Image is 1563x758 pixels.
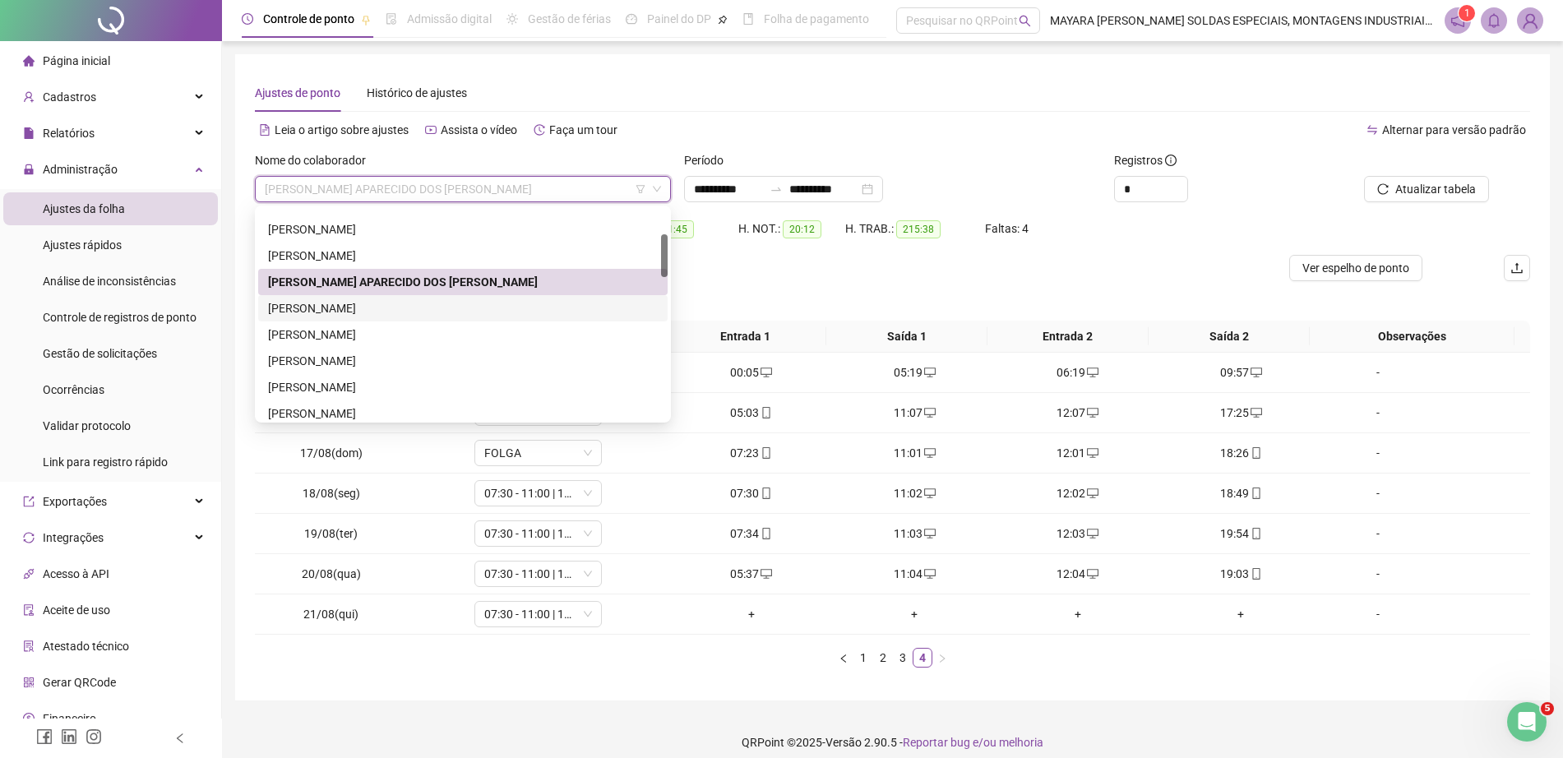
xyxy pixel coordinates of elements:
li: 2 [873,648,893,668]
span: desktop [759,568,772,580]
div: - [1329,565,1427,583]
span: Link para registro rápido [43,455,168,469]
span: desktop [923,568,936,580]
span: Exportações [43,495,107,508]
span: Controle de ponto [263,12,354,25]
span: bell [1487,13,1501,28]
span: Ajustes rápidos [43,238,122,252]
span: FOLGA [484,441,592,465]
span: Integrações [43,531,104,544]
span: search [1019,15,1031,27]
span: Observações [1316,327,1508,345]
span: Faça um tour [549,123,617,136]
span: left [174,733,186,744]
li: 3 [893,648,913,668]
div: CLAYTON APARECIDO DOS SANTOS FERREIRA [258,269,668,295]
div: HE 3: [631,220,738,238]
span: pushpin [361,15,371,25]
span: Aceite de uso [43,603,110,617]
span: desktop [759,367,772,378]
div: 11:03 [839,525,990,543]
div: + [677,605,827,623]
span: desktop [1085,447,1098,459]
div: BETSON LUIZ FARIAS DOS SANTOS [258,216,668,243]
span: lock [23,164,35,175]
span: mobile [759,488,772,499]
span: MAYARA [PERSON_NAME] SOLDAS ESPECIAIS, MONTAGENS INDUSTRIAIS E TREINAMENTOS LTDA [1050,12,1435,30]
span: Versão [825,736,862,749]
span: info-circle [1165,155,1177,166]
span: solution [23,640,35,652]
li: Próxima página [932,648,952,668]
span: desktop [923,528,936,539]
span: Controle de registros de ponto [43,311,197,324]
button: left [834,648,853,668]
span: user-add [23,91,35,103]
span: 19/08(ter) [304,527,358,540]
span: desktop [1085,488,1098,499]
a: 2 [874,649,892,667]
span: Leia o artigo sobre ajustes [275,123,409,136]
span: dollar [23,713,35,724]
div: 00:05 [677,363,827,381]
span: down [583,569,593,579]
span: mobile [1249,447,1262,459]
th: Saída 2 [1149,321,1310,353]
button: Atualizar tabela [1364,176,1489,202]
span: 21/08(qui) [303,608,358,621]
div: 09:57 [1166,363,1316,381]
th: Saída 1 [826,321,987,353]
span: desktop [1085,407,1098,418]
div: DOUGLAS DA SILVA ALVES MACHADO [258,321,668,348]
div: 12:04 [1003,565,1154,583]
div: H. NOT.: [738,220,845,238]
span: reload [1377,183,1389,195]
sup: 1 [1459,5,1475,21]
div: H. TRAB.: [845,220,985,238]
span: Página inicial [43,54,110,67]
span: file-done [386,13,397,25]
span: 1 [1464,7,1470,19]
a: 1 [854,649,872,667]
div: - [1329,605,1427,623]
iframe: Intercom live chat [1507,702,1547,742]
div: 19:03 [1166,565,1316,583]
span: Atestado técnico [43,640,129,653]
div: 07:34 [677,525,827,543]
span: 20/08(qua) [302,567,361,580]
span: mobile [759,447,772,459]
span: 11:45 [655,220,694,238]
span: swap-right [770,183,783,196]
span: history [534,124,545,136]
div: [PERSON_NAME] [268,404,658,423]
span: 20:12 [783,220,821,238]
span: file-text [259,124,271,136]
span: desktop [923,367,936,378]
span: Painel do DP [647,12,711,25]
span: book [742,13,754,25]
div: [PERSON_NAME] [268,352,658,370]
span: export [23,496,35,507]
a: 4 [913,649,932,667]
div: 12:01 [1003,444,1154,462]
span: sync [23,532,35,543]
span: desktop [1085,367,1098,378]
span: facebook [36,728,53,745]
li: 1 [853,648,873,668]
span: 18/08(seg) [303,487,360,500]
div: Ajustes de ponto [255,84,340,102]
li: 4 [913,648,932,668]
div: 06:19 [1003,363,1154,381]
span: desktop [923,407,936,418]
span: desktop [1085,568,1098,580]
img: 81816 [1518,8,1542,33]
span: Admissão digital [407,12,492,25]
div: - [1329,363,1427,381]
div: + [1166,605,1316,623]
span: clock-circle [242,13,253,25]
span: Gestão de férias [528,12,611,25]
span: CLAYTON APARECIDO DOS SANTOS FERREIRA [265,177,661,201]
div: + [839,605,990,623]
span: sun [506,13,518,25]
span: notification [1450,13,1465,28]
